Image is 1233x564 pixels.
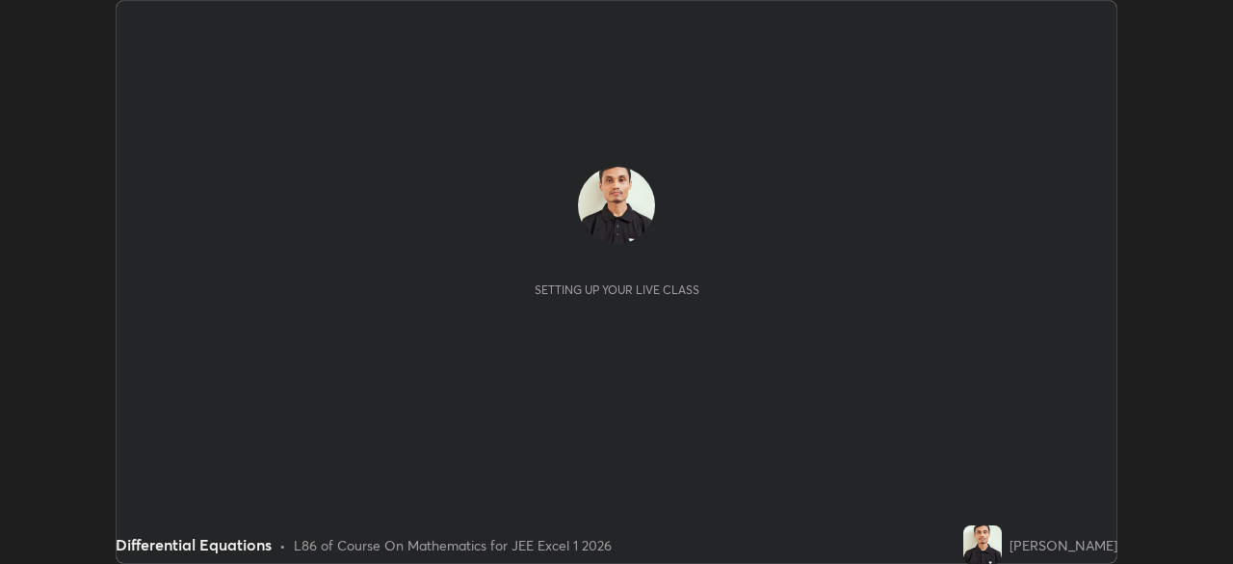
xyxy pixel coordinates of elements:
[294,535,612,555] div: L86 of Course On Mathematics for JEE Excel 1 2026
[279,535,286,555] div: •
[1010,535,1117,555] div: [PERSON_NAME]
[963,525,1002,564] img: 368b1ba42f3b40b8a21b0fa6d5f8aef6.jpg
[116,533,272,556] div: Differential Equations
[535,282,699,297] div: Setting up your live class
[578,167,655,244] img: 368b1ba42f3b40b8a21b0fa6d5f8aef6.jpg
